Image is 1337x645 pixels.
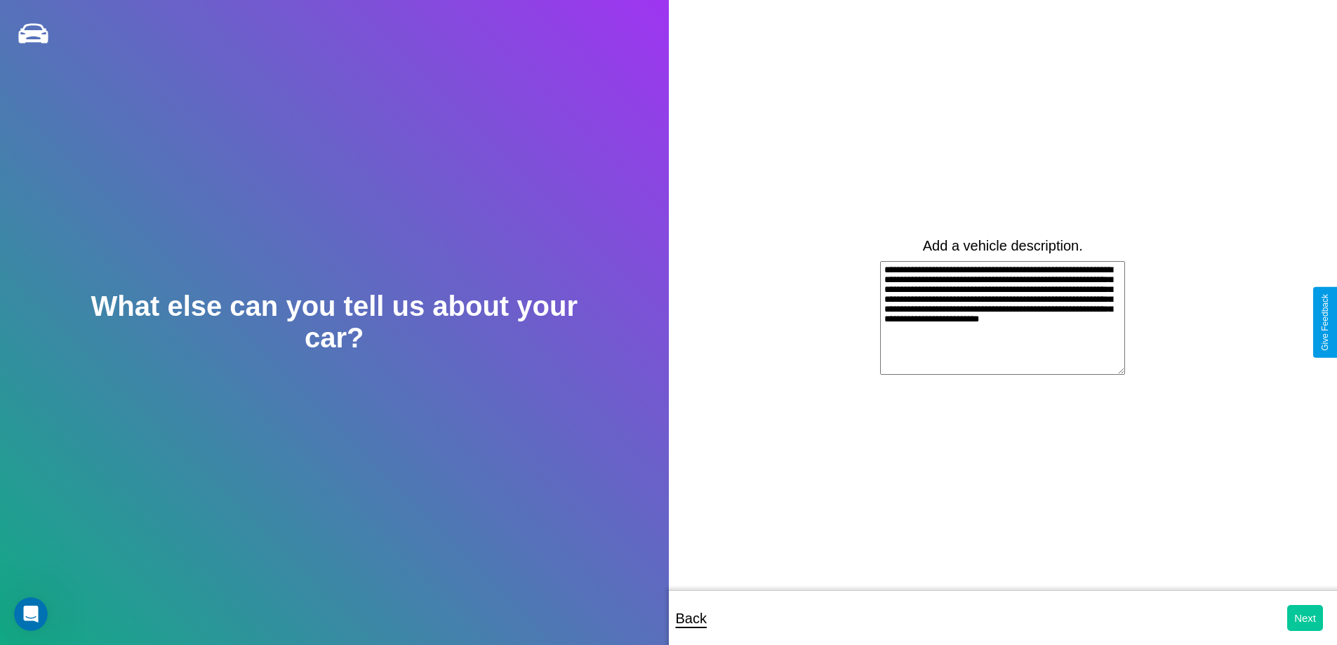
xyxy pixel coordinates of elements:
[1287,605,1323,631] button: Next
[676,606,707,631] p: Back
[1320,294,1330,351] div: Give Feedback
[67,291,601,354] h2: What else can you tell us about your car?
[14,597,48,631] iframe: Intercom live chat
[923,238,1083,254] label: Add a vehicle description.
